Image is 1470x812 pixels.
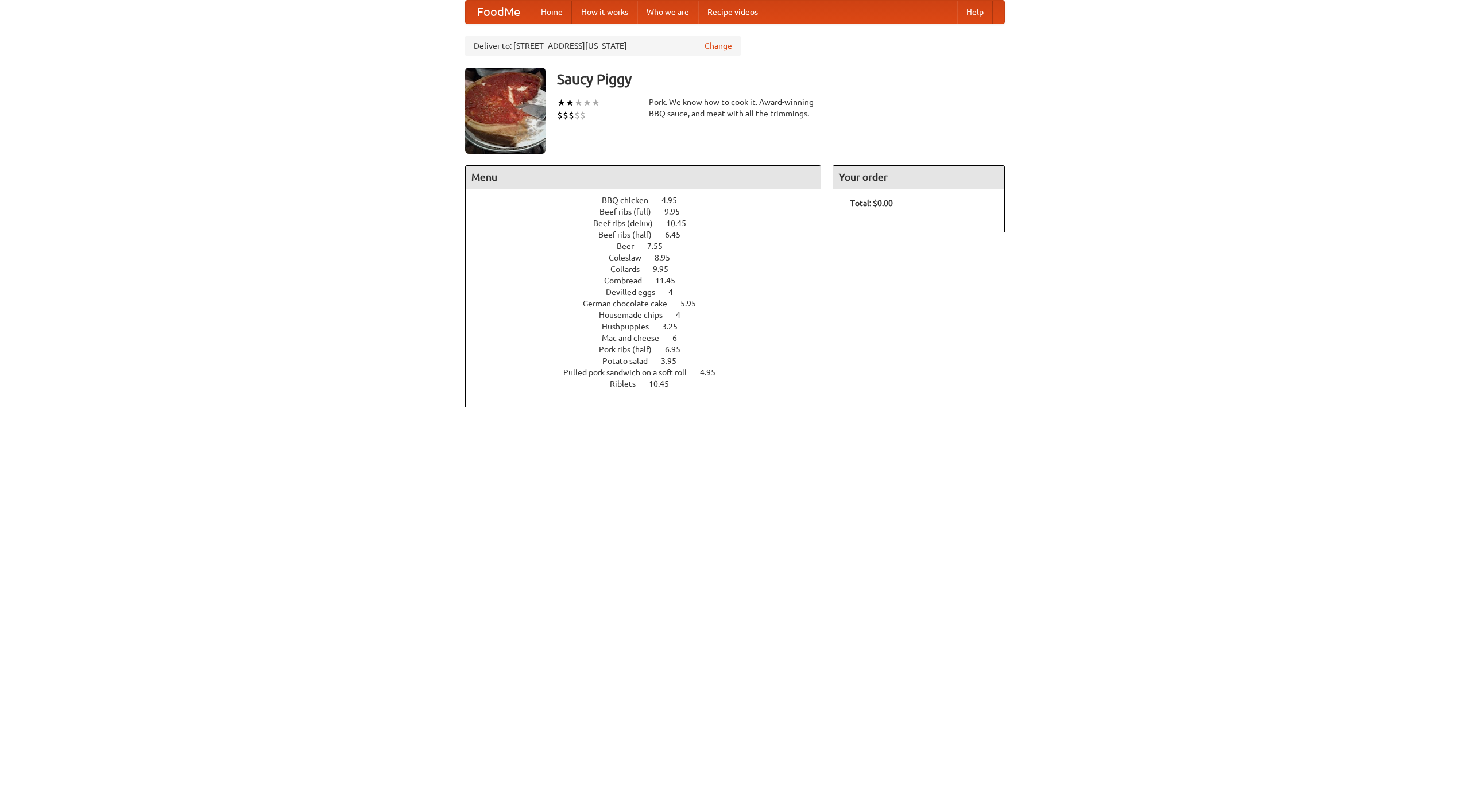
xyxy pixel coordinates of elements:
div: Deliver to: [STREET_ADDRESS][US_STATE] [465,36,741,56]
span: Potato salad [602,356,659,366]
span: 4 [668,287,684,297]
li: ★ [574,96,583,109]
li: ★ [591,96,600,109]
a: Cornbread 11.45 [604,276,697,285]
li: $ [574,109,580,122]
a: Pulled pork sandwich on a soft roll 4.95 [563,368,737,377]
img: angular.jpg [465,68,546,154]
div: Pork. We know how to cook it. Award-winning BBQ sauce, and meat with all the trimmings. [649,96,821,119]
a: German chocolate cake 5.95 [583,299,717,308]
span: Pork ribs (half) [599,345,663,354]
a: Devilled eggs 4 [606,287,694,297]
a: Pork ribs (half) 6.95 [599,345,702,354]
li: $ [568,109,574,122]
a: Help [957,1,993,24]
span: Collards [610,265,651,274]
a: BBQ chicken 4.95 [602,196,698,205]
span: 9.95 [664,207,691,216]
span: Beef ribs (full) [599,207,663,216]
a: Beer 7.55 [617,242,684,251]
span: Beef ribs (delux) [593,219,664,228]
span: 11.45 [655,276,687,285]
a: Potato salad 3.95 [602,356,698,366]
span: 4.95 [700,368,727,377]
span: Housemade chips [599,310,674,320]
a: Beef ribs (full) 9.95 [599,207,701,216]
a: Recipe videos [698,1,767,24]
span: 6 [672,333,688,343]
li: ★ [583,96,591,109]
span: Coleslaw [609,253,653,262]
h4: Your order [833,166,1004,189]
span: 10.45 [649,379,680,388]
span: Devilled eggs [606,287,667,297]
li: $ [580,109,586,122]
a: Collards 9.95 [610,265,690,274]
span: Mac and cheese [602,333,671,343]
a: Who we are [637,1,698,24]
span: 8.95 [655,253,682,262]
span: 4.95 [661,196,688,205]
span: 3.95 [661,356,688,366]
a: Beef ribs (delux) 10.45 [593,219,707,228]
a: FoodMe [466,1,532,24]
li: $ [557,109,563,122]
span: Riblets [610,379,647,388]
span: BBQ chicken [602,196,660,205]
li: ★ [557,96,566,109]
span: Pulled pork sandwich on a soft roll [563,368,698,377]
li: ★ [566,96,574,109]
a: Change [705,40,732,52]
h3: Saucy Piggy [557,68,1005,91]
h4: Menu [466,166,821,189]
span: 7.55 [647,242,674,251]
span: Beer [617,242,645,251]
span: 6.95 [665,345,692,354]
span: German chocolate cake [583,299,679,308]
span: Cornbread [604,276,653,285]
a: Beef ribs (half) 6.45 [598,230,702,239]
span: 3.25 [662,322,689,331]
a: Riblets 10.45 [610,379,690,388]
a: How it works [572,1,637,24]
span: Beef ribs (half) [598,230,663,239]
li: $ [563,109,568,122]
a: Mac and cheese 6 [602,333,698,343]
span: 10.45 [666,219,698,228]
a: Housemade chips 4 [599,310,702,320]
a: Coleslaw 8.95 [609,253,691,262]
span: 4 [676,310,692,320]
b: Total: $0.00 [850,199,893,208]
span: Hushpuppies [602,322,660,331]
span: 5.95 [680,299,707,308]
a: Hushpuppies 3.25 [602,322,699,331]
span: 9.95 [653,265,680,274]
a: Home [532,1,572,24]
span: 6.45 [665,230,692,239]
